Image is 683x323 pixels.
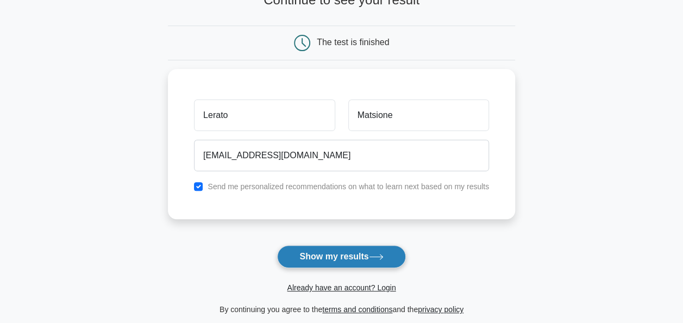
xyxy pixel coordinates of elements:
[418,305,463,314] a: privacy policy
[348,100,489,131] input: Last name
[161,303,522,316] div: By continuing you agree to the and the
[277,245,405,268] button: Show my results
[208,182,489,191] label: Send me personalized recommendations on what to learn next based on my results
[317,38,389,47] div: The test is finished
[194,100,335,131] input: First name
[322,305,392,314] a: terms and conditions
[287,283,396,292] a: Already have an account? Login
[194,140,489,171] input: Email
